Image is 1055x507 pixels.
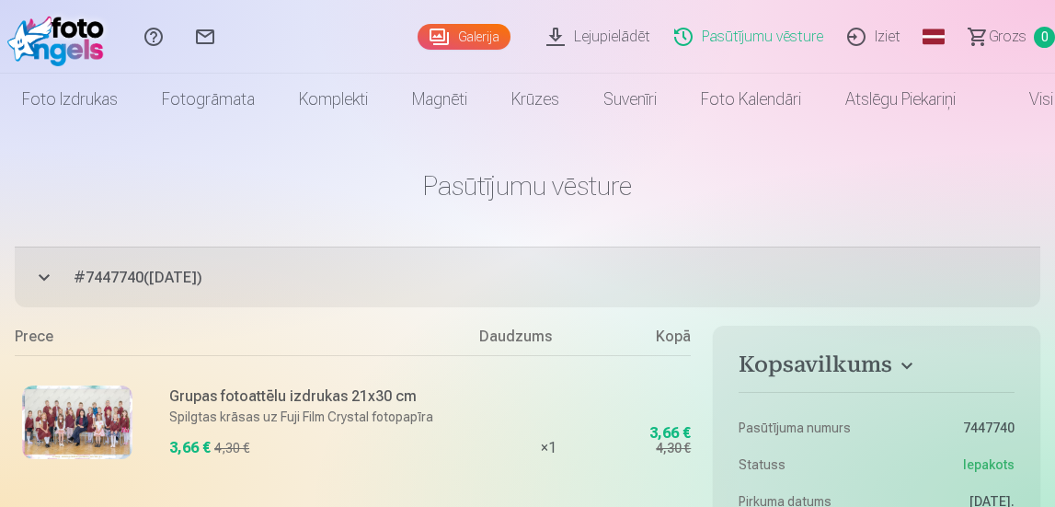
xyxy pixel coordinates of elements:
button: Kopsavilkums [739,351,1015,385]
a: Atslēgu piekariņi [823,74,978,125]
span: Grozs [989,26,1026,48]
div: Daudzums [479,326,617,355]
a: Galerija [418,24,510,50]
a: Suvenīri [581,74,679,125]
span: 0 [1034,27,1055,48]
a: Magnēti [390,74,489,125]
div: 4,30 € [214,439,249,457]
div: 3,66 € [649,428,691,439]
div: Kopā [617,326,691,355]
a: Foto kalendāri [679,74,823,125]
a: Fotogrāmata [140,74,277,125]
div: Prece [15,326,479,355]
button: #7447740([DATE]) [15,247,1040,307]
dt: Pasūtījuma numurs [739,419,867,437]
h6: Grupas fotoattēlu izdrukas 21x30 cm [169,386,468,408]
a: Krūzes [489,74,581,125]
div: 4,30 € [656,439,691,457]
div: 3,66 € [169,437,211,459]
p: Spilgtas krāsas uz Fuji Film Crystal fotopapīra [169,408,468,426]
dt: Statuss [739,455,867,474]
span: Iepakots [963,455,1015,474]
a: Komplekti [277,74,390,125]
span: # 7447740 ( [DATE] ) [74,267,1040,289]
h1: Pasūtījumu vēsture [15,169,1040,202]
img: /fa1 [7,7,113,66]
dd: 7447740 [886,419,1015,437]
